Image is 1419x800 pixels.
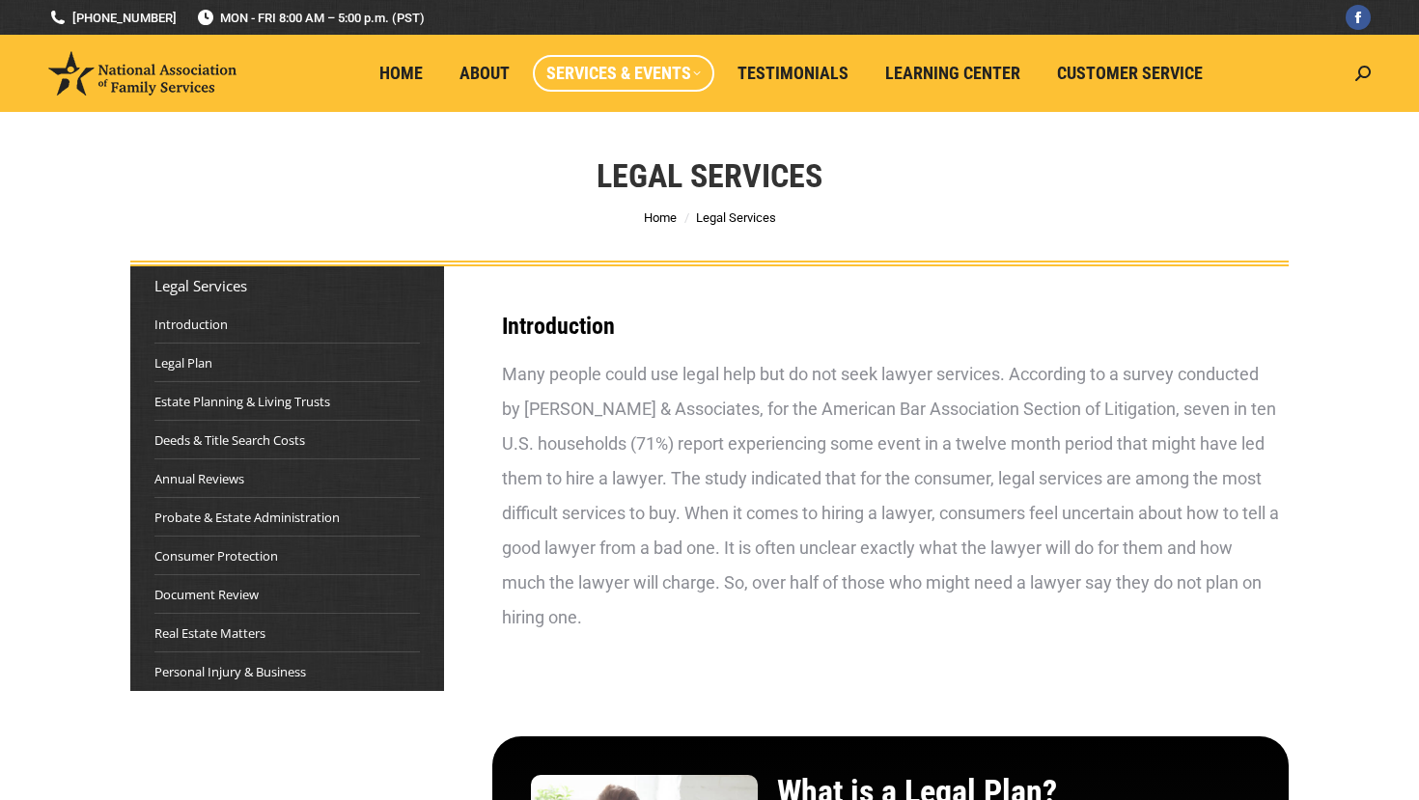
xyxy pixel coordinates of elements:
[502,315,1279,338] h3: Introduction
[644,210,677,225] a: Home
[154,276,420,295] div: Legal Services
[154,508,340,527] a: Probate & Estate Administration
[546,63,701,84] span: Services & Events
[502,357,1279,635] div: Many people could use legal help but do not seek lawyer services. According to a survey conducted...
[154,662,306,681] a: Personal Injury & Business
[154,353,212,372] a: Legal Plan
[154,430,305,450] a: Deeds & Title Search Costs
[885,63,1020,84] span: Learning Center
[1346,5,1371,30] a: Facebook page opens in new window
[724,55,862,92] a: Testimonials
[459,63,510,84] span: About
[1057,63,1203,84] span: Customer Service
[154,546,278,566] a: Consumer Protection
[597,154,822,197] h1: Legal Services
[154,392,330,411] a: Estate Planning & Living Trusts
[1043,55,1216,92] a: Customer Service
[1078,676,1410,766] iframe: Tidio Chat
[379,63,423,84] span: Home
[446,55,523,92] a: About
[737,63,849,84] span: Testimonials
[48,51,236,96] img: National Association of Family Services
[154,315,228,334] a: Introduction
[872,55,1034,92] a: Learning Center
[696,210,776,225] span: Legal Services
[154,585,259,604] a: Document Review
[154,623,265,643] a: Real Estate Matters
[366,55,436,92] a: Home
[154,469,244,488] a: Annual Reviews
[48,9,177,27] a: [PHONE_NUMBER]
[196,9,425,27] span: MON - FRI 8:00 AM – 5:00 p.m. (PST)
